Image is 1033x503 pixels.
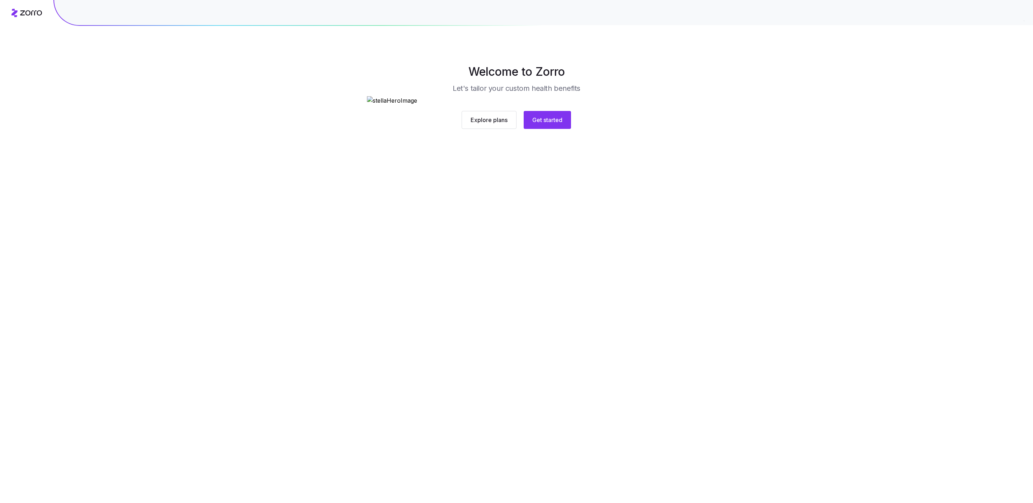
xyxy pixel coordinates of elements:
span: Get started [532,116,562,124]
h1: Welcome to Zorro [339,63,694,80]
button: Get started [524,111,571,129]
h3: Let's tailor your custom health benefits [453,83,580,93]
button: Explore plans [462,111,516,129]
span: Explore plans [471,116,508,124]
img: stellaHeroImage [367,96,666,105]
